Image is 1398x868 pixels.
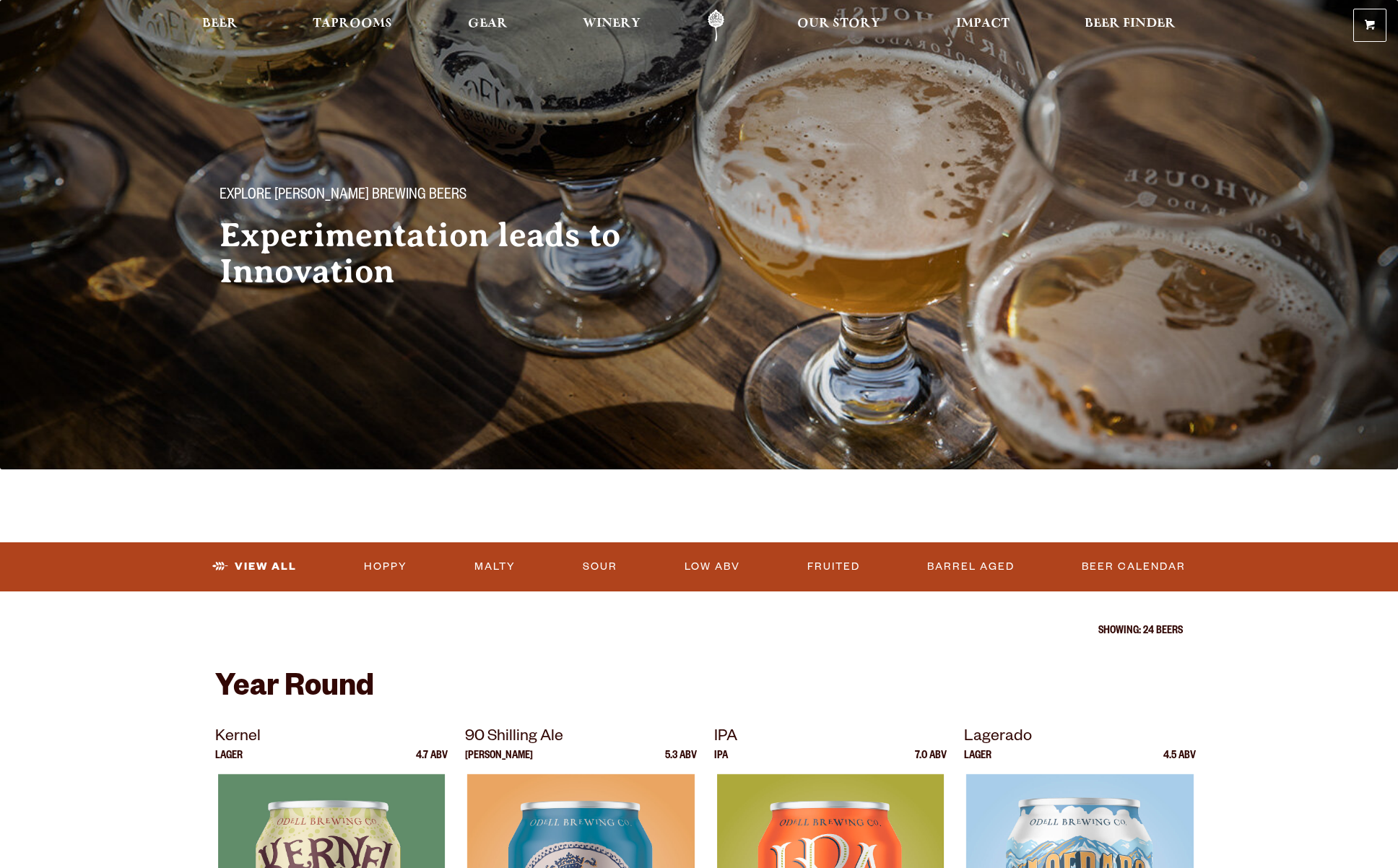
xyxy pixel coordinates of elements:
a: Beer [193,9,247,42]
a: Odell Home [689,9,743,42]
p: 7.0 ABV [915,751,947,774]
span: Taprooms [313,18,392,30]
span: Beer Finder [1085,18,1176,30]
p: 90 Shilling Ale [465,725,698,751]
p: Lagerado [964,725,1197,751]
p: IPA [714,751,728,774]
p: Kernel [215,725,448,751]
span: Our Story [797,18,880,30]
a: Beer Calendar [1076,550,1191,583]
h2: Year Round [215,672,1183,707]
span: Impact [956,18,1010,30]
a: Impact [947,9,1019,42]
a: Taprooms [303,9,401,42]
p: 4.5 ABV [1163,751,1196,774]
a: Our Story [788,9,890,42]
p: [PERSON_NAME] [465,751,533,774]
p: 5.3 ABV [665,751,697,774]
a: Low ABV [679,550,746,583]
span: Beer [202,18,238,30]
span: Gear [468,18,508,30]
span: Winery [583,18,641,30]
a: Gear [459,9,517,42]
a: Beer Finder [1075,9,1185,42]
a: View All [207,550,303,583]
a: Winery [573,9,650,42]
span: Explore [PERSON_NAME] Brewing Beers [220,187,466,206]
p: Lager [215,751,243,774]
a: Malty [469,550,521,583]
a: Barrel Aged [921,550,1020,583]
h2: Experimentation leads to Innovation [220,217,670,290]
p: Showing: 24 Beers [215,626,1183,638]
a: Sour [577,550,623,583]
p: 4.7 ABV [416,751,448,774]
p: IPA [714,725,947,751]
p: Lager [964,751,991,774]
a: Fruited [802,550,866,583]
a: Hoppy [358,550,413,583]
